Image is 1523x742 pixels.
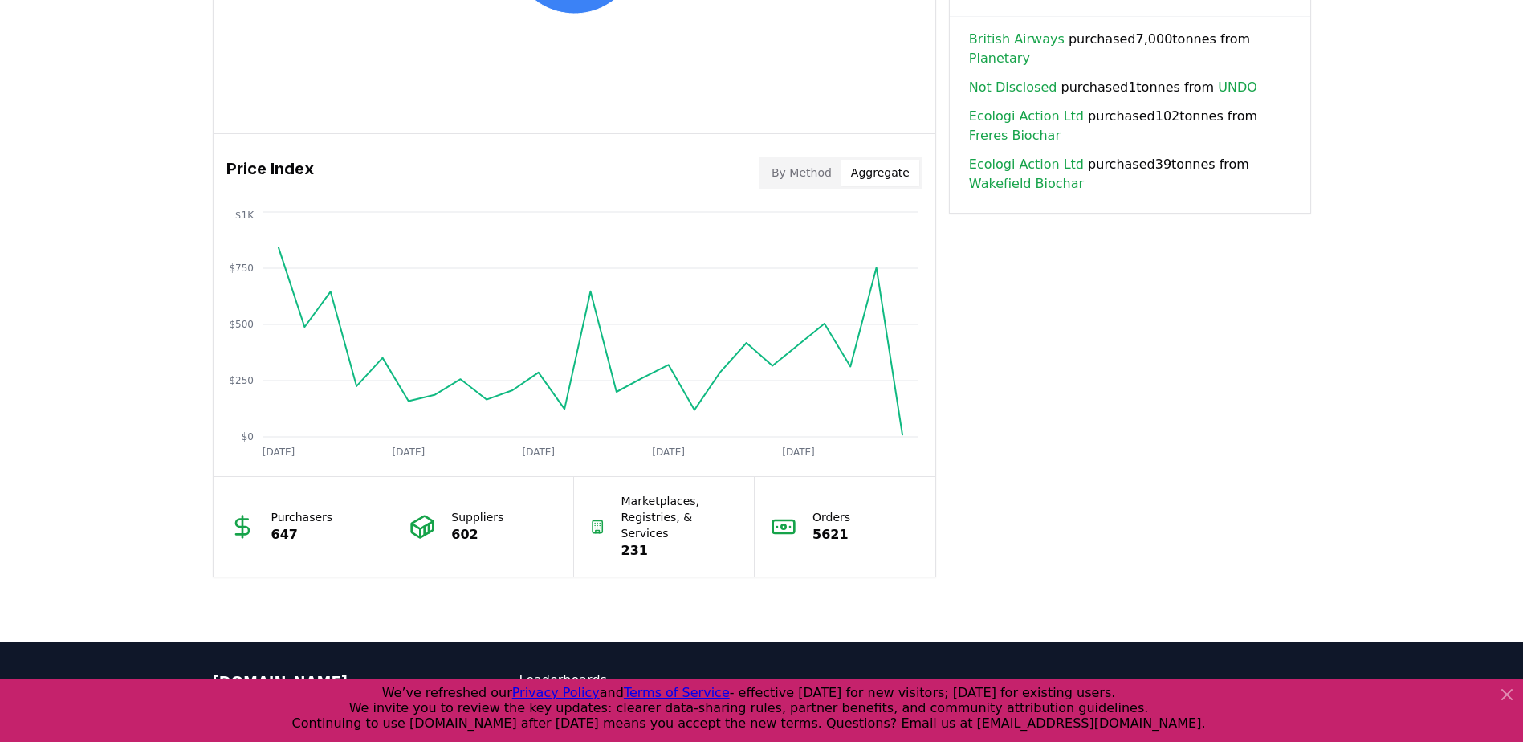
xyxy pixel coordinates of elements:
tspan: [DATE] [262,446,295,458]
a: Wakefield Biochar [969,174,1084,194]
a: Not Disclosed [969,78,1057,97]
p: Orders [812,509,850,525]
a: UNDO [1218,78,1257,97]
span: purchased 1 tonnes from [969,78,1257,97]
p: 5621 [812,525,850,544]
tspan: [DATE] [782,446,815,458]
p: Purchasers [271,509,333,525]
button: Aggregate [841,160,919,185]
tspan: $500 [229,319,254,330]
tspan: $1K [234,210,254,221]
a: Freres Biochar [969,126,1061,145]
span: purchased 39 tonnes from [969,155,1291,194]
p: 231 [621,541,739,561]
tspan: [DATE] [392,446,425,458]
tspan: $250 [229,375,254,386]
p: 647 [271,525,333,544]
a: Leaderboards [519,671,762,690]
a: British Airways [969,30,1065,49]
p: Suppliers [451,509,503,525]
p: Marketplaces, Registries, & Services [621,493,739,541]
tspan: [DATE] [522,446,555,458]
a: Ecologi Action Ltd [969,155,1084,174]
a: Ecologi Action Ltd [969,107,1084,126]
p: 602 [451,525,503,544]
tspan: $750 [229,263,254,274]
tspan: $0 [241,431,253,442]
span: purchased 102 tonnes from [969,107,1291,145]
p: [DOMAIN_NAME] [213,671,455,693]
span: purchased 7,000 tonnes from [969,30,1291,68]
h3: Price Index [226,157,314,189]
tspan: [DATE] [652,446,685,458]
button: By Method [762,160,841,185]
a: Planetary [969,49,1030,68]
